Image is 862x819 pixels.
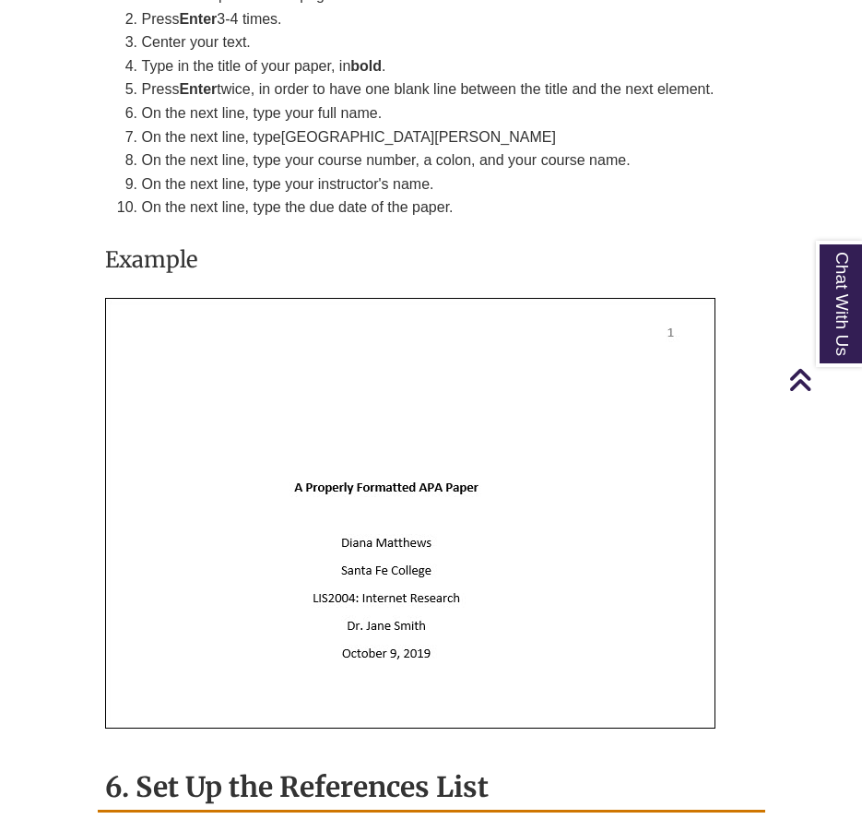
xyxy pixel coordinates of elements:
[105,238,758,281] h3: Example
[179,11,217,27] strong: Enter
[281,129,556,145] span: [GEOGRAPHIC_DATA][PERSON_NAME]
[350,58,382,74] strong: bold
[142,77,758,101] li: Press twice, in order to have one blank line between the title and the next element.
[179,81,217,97] strong: Enter
[98,764,765,813] h2: 6. Set Up the References List
[142,148,758,172] li: On the next line, type your course number, a colon, and your course name.
[142,125,758,149] li: On the next line, type
[142,7,758,31] li: Press 3-4 times.
[142,172,758,196] li: On the next line, type your instructor's name.
[105,298,715,729] img: APA title page
[142,54,758,78] li: Type in the title of your paper, in .
[788,367,857,392] a: Back to Top
[142,196,758,220] li: On the next line, type the due date of the paper.
[142,30,758,54] li: Center your text.
[142,101,758,125] li: On the next line, type your full name.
